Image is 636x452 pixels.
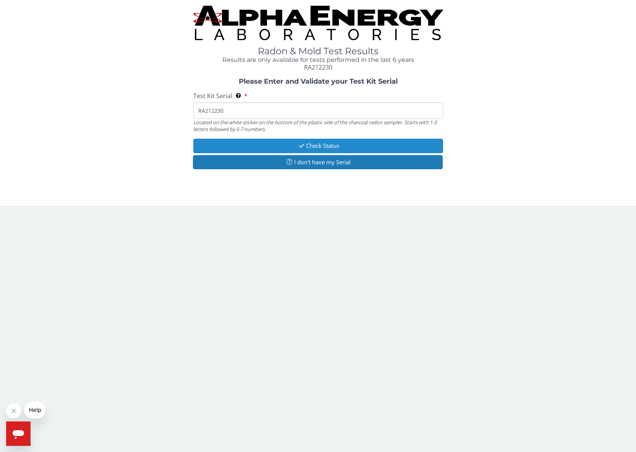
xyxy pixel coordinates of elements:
button: I don't have my Serial [193,155,443,169]
span: Test Kit Serial [193,92,232,100]
h1: Radon & Mold Test Results [193,46,443,56]
img: TightCrop.jpg [193,6,443,40]
h4: Results are only available for tests performed in the last 6 years [193,57,443,63]
iframe: Message from company [24,402,45,418]
span: RA212230 [304,63,332,71]
div: Located on the white sticker on the bottom of the plastic side of the charcoal radon sampler. Sta... [193,119,443,133]
iframe: Close message [6,403,21,418]
iframe: Button to launch messaging window [6,421,31,446]
strong: Please Enter and Validate your Test Kit Serial [239,77,398,86]
button: Check Status [193,139,443,153]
